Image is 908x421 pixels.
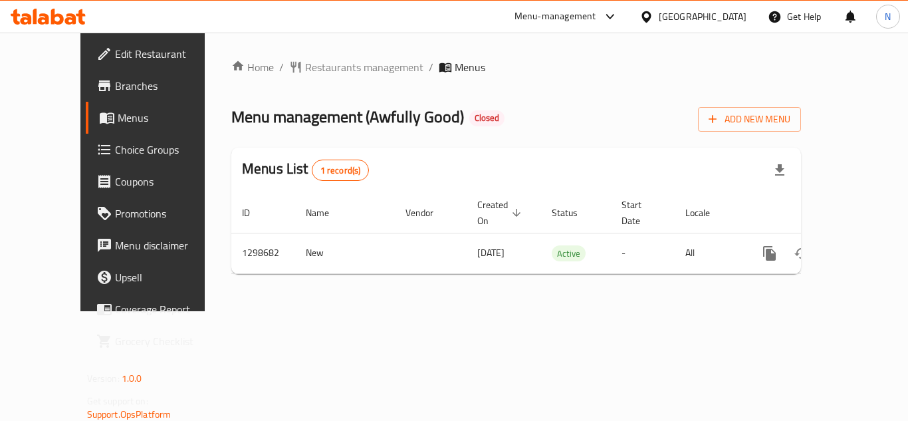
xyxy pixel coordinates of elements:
[115,46,221,62] span: Edit Restaurant
[455,59,485,75] span: Menus
[231,193,892,274] table: enhanced table
[312,160,370,181] div: Total records count
[86,38,232,70] a: Edit Restaurant
[86,229,232,261] a: Menu disclaimer
[764,154,796,186] div: Export file
[305,59,423,75] span: Restaurants management
[743,193,892,233] th: Actions
[231,102,464,132] span: Menu management ( Awfully Good )
[115,174,221,190] span: Coupons
[115,206,221,221] span: Promotions
[659,9,746,24] div: [GEOGRAPHIC_DATA]
[86,293,232,325] a: Coverage Report
[477,197,525,229] span: Created On
[289,59,423,75] a: Restaurants management
[698,107,801,132] button: Add New Menu
[477,244,505,261] span: [DATE]
[86,325,232,357] a: Grocery Checklist
[622,197,659,229] span: Start Date
[514,9,596,25] div: Menu-management
[86,102,232,134] a: Menus
[312,164,369,177] span: 1 record(s)
[242,159,369,181] h2: Menus List
[552,245,586,261] div: Active
[115,301,221,317] span: Coverage Report
[115,269,221,285] span: Upsell
[86,261,232,293] a: Upsell
[115,237,221,253] span: Menu disclaimer
[115,142,221,158] span: Choice Groups
[87,392,148,410] span: Get support on:
[552,205,595,221] span: Status
[685,205,727,221] span: Locale
[295,233,395,273] td: New
[429,59,433,75] li: /
[86,70,232,102] a: Branches
[231,59,801,75] nav: breadcrumb
[611,233,675,273] td: -
[469,112,505,124] span: Closed
[242,205,267,221] span: ID
[786,237,818,269] button: Change Status
[231,233,295,273] td: 1298682
[306,205,346,221] span: Name
[675,233,743,273] td: All
[754,237,786,269] button: more
[231,59,274,75] a: Home
[469,110,505,126] div: Closed
[86,198,232,229] a: Promotions
[122,370,142,387] span: 1.0.0
[885,9,891,24] span: N
[405,205,451,221] span: Vendor
[552,246,586,261] span: Active
[115,333,221,349] span: Grocery Checklist
[86,134,232,166] a: Choice Groups
[87,370,120,387] span: Version:
[115,78,221,94] span: Branches
[86,166,232,198] a: Coupons
[709,111,790,128] span: Add New Menu
[118,110,221,126] span: Menus
[279,59,284,75] li: /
